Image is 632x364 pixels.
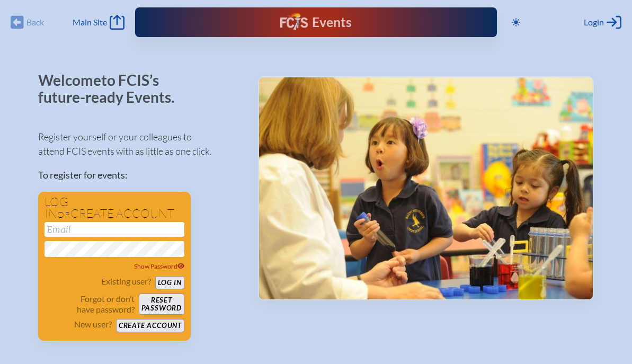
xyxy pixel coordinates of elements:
[38,72,186,105] p: Welcome to FCIS’s future-ready Events.
[134,262,185,270] span: Show Password
[57,209,70,220] span: or
[73,15,124,30] a: Main Site
[44,222,184,237] input: Email
[259,77,593,299] img: Events
[116,319,184,332] button: Create account
[584,17,604,28] span: Login
[101,276,151,287] p: Existing user?
[155,276,184,289] button: Log in
[74,319,112,330] p: New user?
[38,130,241,158] p: Register yourself or your colleagues to attend FCIS events with as little as one click.
[38,168,241,182] p: To register for events:
[139,294,184,315] button: Resetpassword
[243,13,390,32] div: FCIS Events — Future ready
[44,196,184,220] h1: Log in create account
[73,17,107,28] span: Main Site
[44,294,135,315] p: Forgot or don’t have password?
